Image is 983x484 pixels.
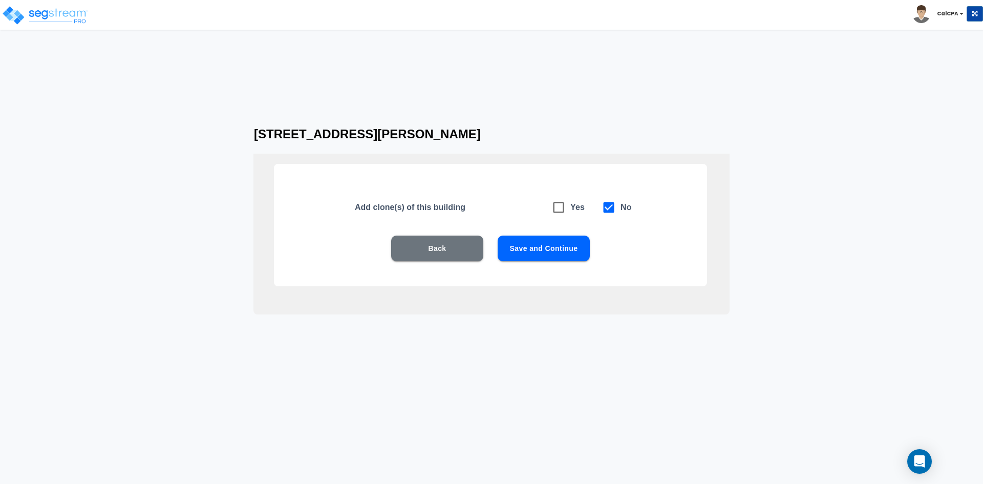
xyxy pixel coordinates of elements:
h6: No [621,200,632,215]
button: Save and Continue [498,236,590,261]
h6: Yes [570,200,585,215]
div: Open Intercom Messenger [907,449,932,474]
button: Back [391,236,483,261]
img: logo_pro_r.png [2,5,89,26]
img: avatar.png [912,5,930,23]
h5: Add clone(s) of this building [355,202,539,213]
b: CalCPA [937,10,958,17]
